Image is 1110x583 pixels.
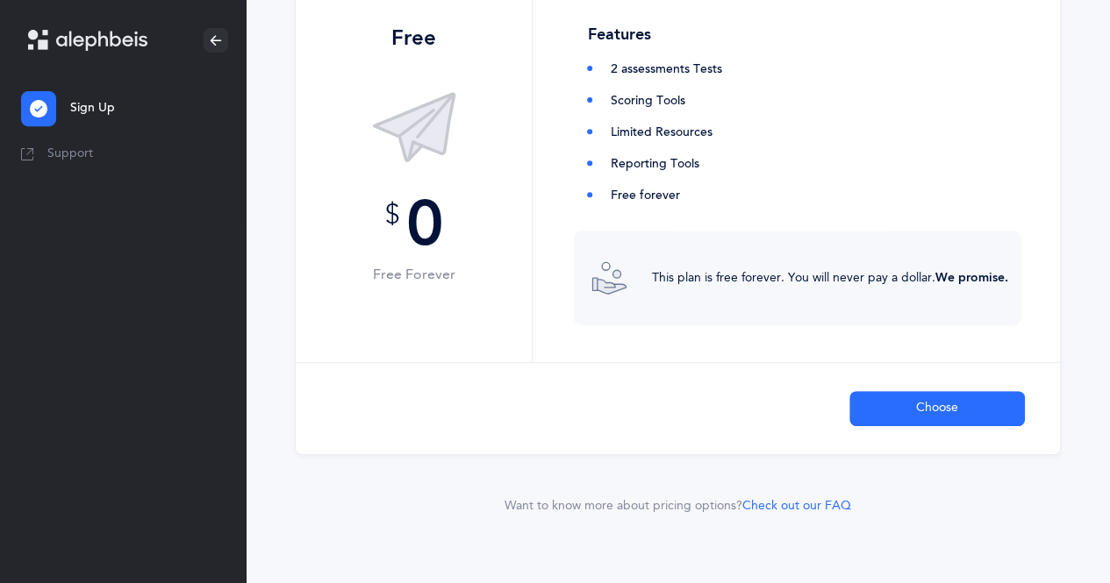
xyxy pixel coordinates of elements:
li: Scoring Tools [587,92,782,110]
div: Free [310,23,518,54]
b: We promise. [935,271,1007,285]
span: Support [47,146,93,163]
span: Choose [916,399,958,417]
li: Free forever [587,187,782,204]
div: Features [573,23,1046,46]
div: Free Forever [324,265,504,285]
li: Limited Resources [587,124,782,141]
sup: $ [385,199,399,231]
iframe: Drift Widget Chat Controller [1022,495,1089,562]
button: Check out our FAQ [742,497,851,515]
li: Reporting Tools [587,155,782,173]
p: This plan is free forever. You will never pay a dollar. [651,270,1007,286]
img: handout-gray.svg [588,257,630,299]
li: 2 assessments Tests [587,60,782,78]
div: 0 [324,200,504,284]
button: Choose [849,391,1025,426]
div: Want to know more about pricing options? [295,497,1061,515]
